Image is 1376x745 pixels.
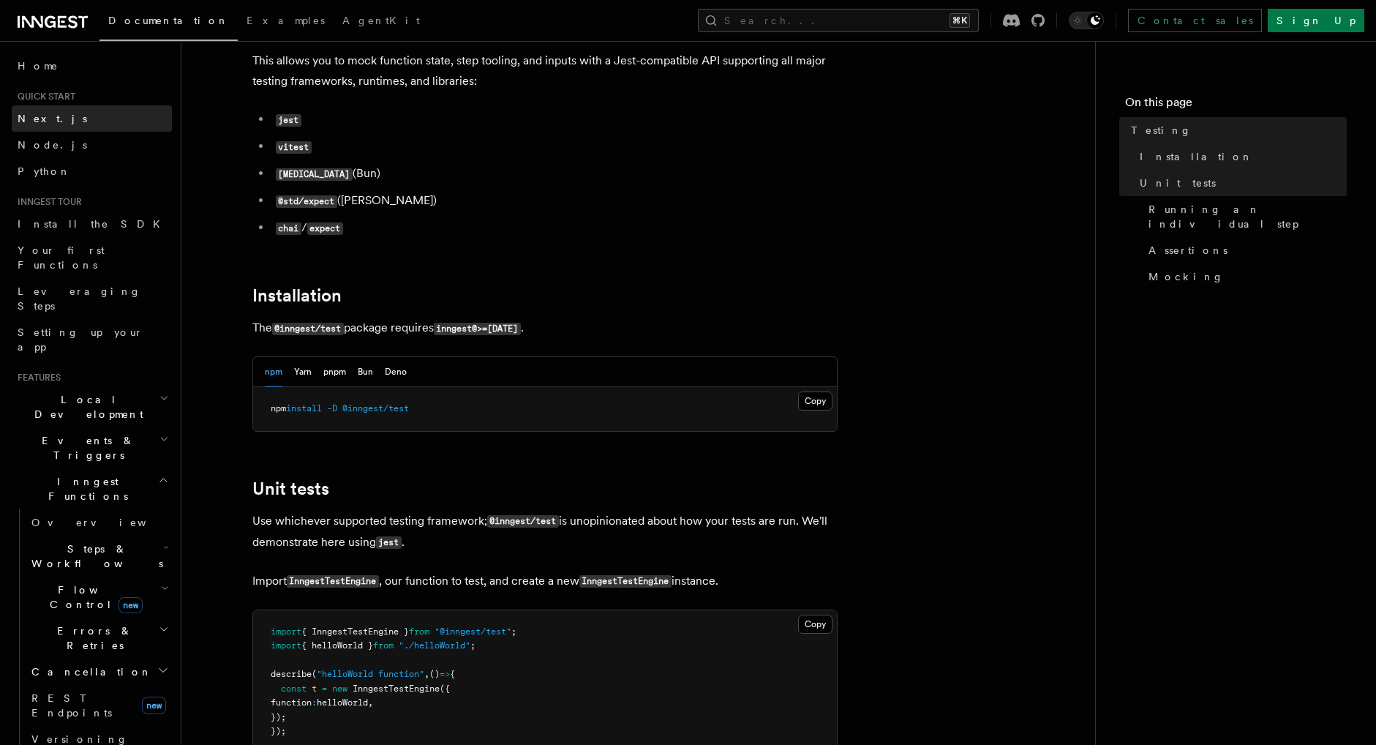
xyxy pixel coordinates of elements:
[18,285,141,312] span: Leveraging Steps
[373,640,394,651] span: from
[142,697,166,714] span: new
[323,357,346,387] button: pnpm
[12,427,172,468] button: Events & Triggers
[12,372,61,383] span: Features
[26,509,172,536] a: Overview
[26,583,161,612] span: Flow Control
[12,386,172,427] button: Local Development
[99,4,238,41] a: Documentation
[252,318,838,339] p: The package requires .
[286,403,322,413] span: install
[332,684,347,694] span: new
[307,222,343,235] code: expect
[18,165,71,177] span: Python
[252,50,838,91] p: This allows you to mock function state, step tooling, and inputs with a Jest-compatible API suppo...
[12,132,172,158] a: Node.js
[276,141,312,154] code: vitest
[252,571,838,592] p: Import , our function to test, and create a new instance.
[272,323,344,335] code: @inngest/test
[950,13,970,28] kbd: ⌘K
[312,697,317,708] span: :
[31,692,112,719] span: REST Endpoints
[18,113,87,124] span: Next.js
[271,163,838,184] li: (Bun)
[368,697,373,708] span: ,
[18,326,143,353] span: Setting up your app
[271,712,286,722] span: });
[271,726,286,736] span: });
[342,15,420,26] span: AgentKit
[252,479,329,499] a: Unit tests
[276,195,337,208] code: @std/expect
[353,684,440,694] span: InngestTestEngine
[334,4,429,40] a: AgentKit
[12,319,172,360] a: Setting up your app
[26,536,172,577] button: Steps & Workflows
[579,575,672,588] code: InngestTestEngine
[294,357,312,387] button: Yarn
[26,659,172,685] button: Cancellation
[409,626,429,637] span: from
[276,114,301,127] code: jest
[18,139,87,151] span: Node.js
[18,218,169,230] span: Install the SDK
[287,575,379,588] code: InngestTestEngine
[1143,196,1347,237] a: Running an individual step
[18,59,59,73] span: Home
[247,15,325,26] span: Examples
[511,626,516,637] span: ;
[26,542,163,571] span: Steps & Workflows
[1134,170,1347,196] a: Unit tests
[798,615,832,634] button: Copy
[12,468,172,509] button: Inngest Functions
[26,624,159,653] span: Errors & Retries
[271,190,838,211] li: ([PERSON_NAME])
[1148,202,1347,231] span: Running an individual step
[440,684,450,694] span: ({
[238,4,334,40] a: Examples
[271,217,838,239] li: /
[698,9,979,32] button: Search...⌘K
[12,392,159,422] span: Local Development
[26,618,172,659] button: Errors & Retries
[252,285,342,306] a: Installation
[271,626,301,637] span: import
[1140,149,1253,164] span: Installation
[376,536,402,549] code: jest
[276,222,301,235] code: chai
[435,626,511,637] span: "@inngest/test"
[12,237,172,278] a: Your first Functions
[31,733,128,745] span: Versioning
[12,433,159,463] span: Events & Triggers
[487,515,559,528] code: @inngest/test
[12,474,158,503] span: Inngest Functions
[26,577,172,618] button: Flow Controlnew
[271,403,286,413] span: npm
[26,685,172,726] a: REST Endpointsnew
[12,278,172,319] a: Leveraging Steps
[342,403,409,413] span: @inngest/test
[1125,94,1347,117] h4: On this page
[271,697,312,708] span: function
[450,669,455,679] span: {
[12,105,172,132] a: Next.js
[434,323,521,335] code: inngest@>=[DATE]
[1148,269,1224,284] span: Mocking
[1143,263,1347,290] a: Mocking
[1131,123,1192,138] span: Testing
[301,640,373,651] span: { helloWorld }
[470,640,475,651] span: ;
[271,669,312,679] span: describe
[317,697,368,708] span: helloWorld
[271,640,301,651] span: import
[1143,237,1347,263] a: Assertions
[31,517,182,528] span: Overview
[317,669,424,679] span: "helloWorld function"
[322,684,327,694] span: =
[1134,143,1347,170] a: Installation
[12,91,75,102] span: Quick start
[440,669,450,679] span: =>
[265,357,282,387] button: npm
[429,669,440,679] span: ()
[312,684,317,694] span: t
